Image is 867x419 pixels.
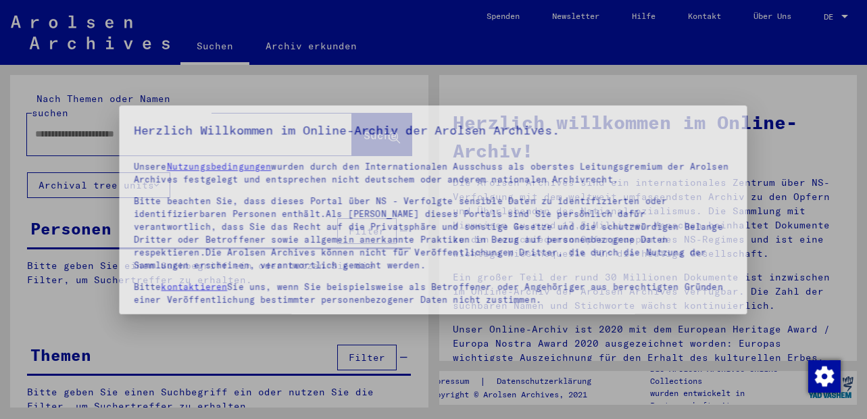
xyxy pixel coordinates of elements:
[808,360,841,393] img: Zustimmung ändern
[139,156,255,168] a: Nutzungsbedingungen
[133,289,206,301] a: kontaktieren
[103,155,764,184] p: Unsere wurden durch den Internationalen Ausschuss als oberstes Leitungsgremium der Arolsen Archiv...
[103,111,764,132] h5: Herzlich Willkommen im Online-Archiv der Arolsen Archives.
[103,288,764,316] p: Bitte Sie uns, wenn Sie beispielsweise als Betroffener oder Angehöriger aus berechtigten Gründen ...
[103,193,764,278] p: Bitte beachten Sie, dass dieses Portal über NS - Verfolgte sensible Daten zu identifizierten oder...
